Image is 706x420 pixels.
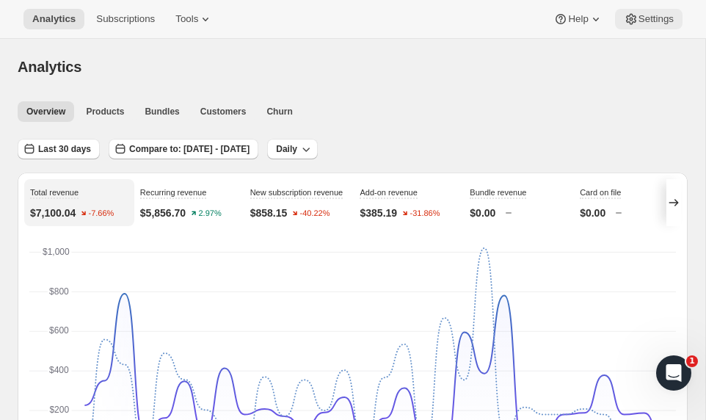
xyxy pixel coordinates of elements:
span: Products [86,106,124,117]
span: Recurring revenue [140,188,207,197]
button: Analytics [23,9,84,29]
span: Daily [276,143,297,155]
span: Bundle revenue [470,188,526,197]
span: Subscriptions [96,13,155,25]
button: Daily [267,139,318,159]
button: Compare to: [DATE] - [DATE] [109,139,258,159]
text: $600 [49,325,69,336]
text: $800 [49,286,69,297]
span: Overview [26,106,65,117]
button: Last 30 days [18,139,100,159]
span: Add-on revenue [360,188,417,197]
text: -31.86% [410,209,440,218]
button: Help [545,9,611,29]
span: Help [568,13,588,25]
span: Customers [200,106,247,117]
span: Bundles [145,106,179,117]
span: 1 [686,355,698,367]
text: -7.66% [89,209,114,218]
span: Settings [638,13,674,25]
text: 2.97% [199,209,222,218]
text: $400 [49,365,69,375]
span: Churn [266,106,292,117]
button: Subscriptions [87,9,164,29]
p: $858.15 [250,206,288,220]
button: Settings [615,9,683,29]
p: $7,100.04 [30,206,76,220]
p: $0.00 [580,206,605,220]
span: Last 30 days [38,143,91,155]
p: $0.00 [470,206,495,220]
span: New subscription revenue [250,188,343,197]
p: $385.19 [360,206,397,220]
span: Analytics [18,59,81,75]
button: Tools [167,9,222,29]
span: Compare to: [DATE] - [DATE] [129,143,250,155]
iframe: Intercom live chat [656,355,691,391]
span: Total revenue [30,188,79,197]
span: Analytics [32,13,76,25]
text: $1,000 [43,247,70,257]
p: $5,856.70 [140,206,186,220]
span: Card on file [580,188,621,197]
text: $200 [49,405,69,415]
text: -40.22% [300,209,330,218]
span: Tools [175,13,198,25]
